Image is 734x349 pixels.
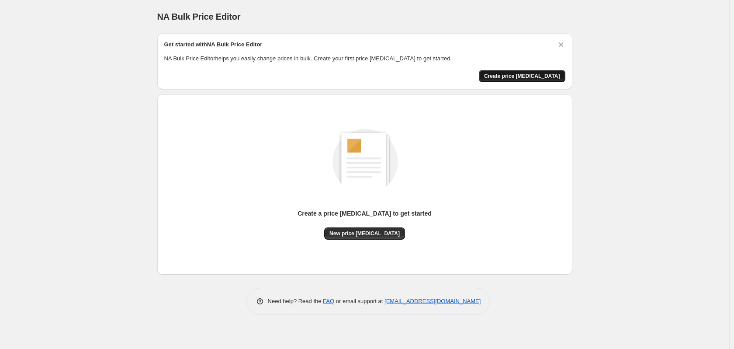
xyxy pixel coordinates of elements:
[298,209,432,218] p: Create a price [MEDICAL_DATA] to get started
[557,40,565,49] button: Dismiss card
[323,298,334,304] a: FAQ
[164,54,565,63] p: NA Bulk Price Editor helps you easily change prices in bulk. Create your first price [MEDICAL_DAT...
[334,298,384,304] span: or email support at
[157,12,241,21] span: NA Bulk Price Editor
[384,298,481,304] a: [EMAIL_ADDRESS][DOMAIN_NAME]
[484,73,560,80] span: Create price [MEDICAL_DATA]
[479,70,565,82] button: Create price change job
[329,230,400,237] span: New price [MEDICAL_DATA]
[324,227,405,240] button: New price [MEDICAL_DATA]
[268,298,323,304] span: Need help? Read the
[164,40,263,49] h2: Get started with NA Bulk Price Editor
